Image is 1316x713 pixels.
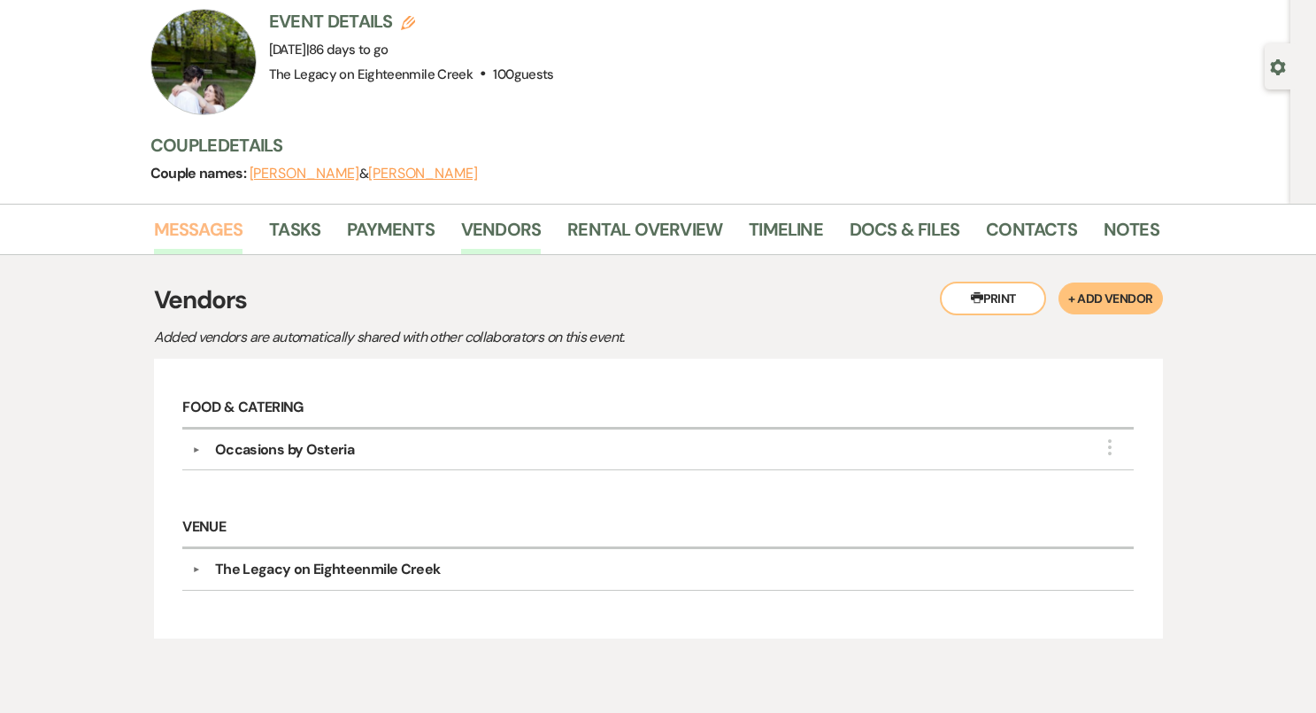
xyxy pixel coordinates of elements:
a: Tasks [269,215,320,254]
a: Rental Overview [567,215,722,254]
button: ▼ [186,565,207,574]
a: Payments [347,215,435,254]
button: Open lead details [1270,58,1286,74]
span: 86 days to go [309,41,389,58]
h3: Vendors [154,282,1163,319]
button: [PERSON_NAME] [250,167,359,181]
span: 100 guests [493,66,553,83]
div: Occasions by Osteria [215,439,354,461]
h3: Event Details [269,9,554,34]
span: [DATE] [269,41,389,58]
a: Messages [154,215,243,254]
button: + Add Vendor [1058,283,1162,314]
span: The Legacy on Eighteenmile Creek [269,66,473,83]
h6: Venue [182,508,1133,549]
a: Vendors [461,215,541,254]
a: Notes [1104,215,1159,254]
a: Contacts [986,215,1077,254]
button: [PERSON_NAME] [368,167,478,181]
h3: Couple Details [150,133,1142,158]
button: ▼ [186,446,207,454]
a: Docs & Files [850,215,959,254]
span: | [306,41,389,58]
p: Added vendors are automatically shared with other collaborators on this event. [154,326,773,349]
span: Couple names: [150,164,250,182]
div: The Legacy on Eighteenmile Creek [215,559,441,580]
a: Timeline [749,215,823,254]
button: Print [940,282,1046,315]
span: & [250,165,478,182]
h6: Food & Catering [182,388,1133,430]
